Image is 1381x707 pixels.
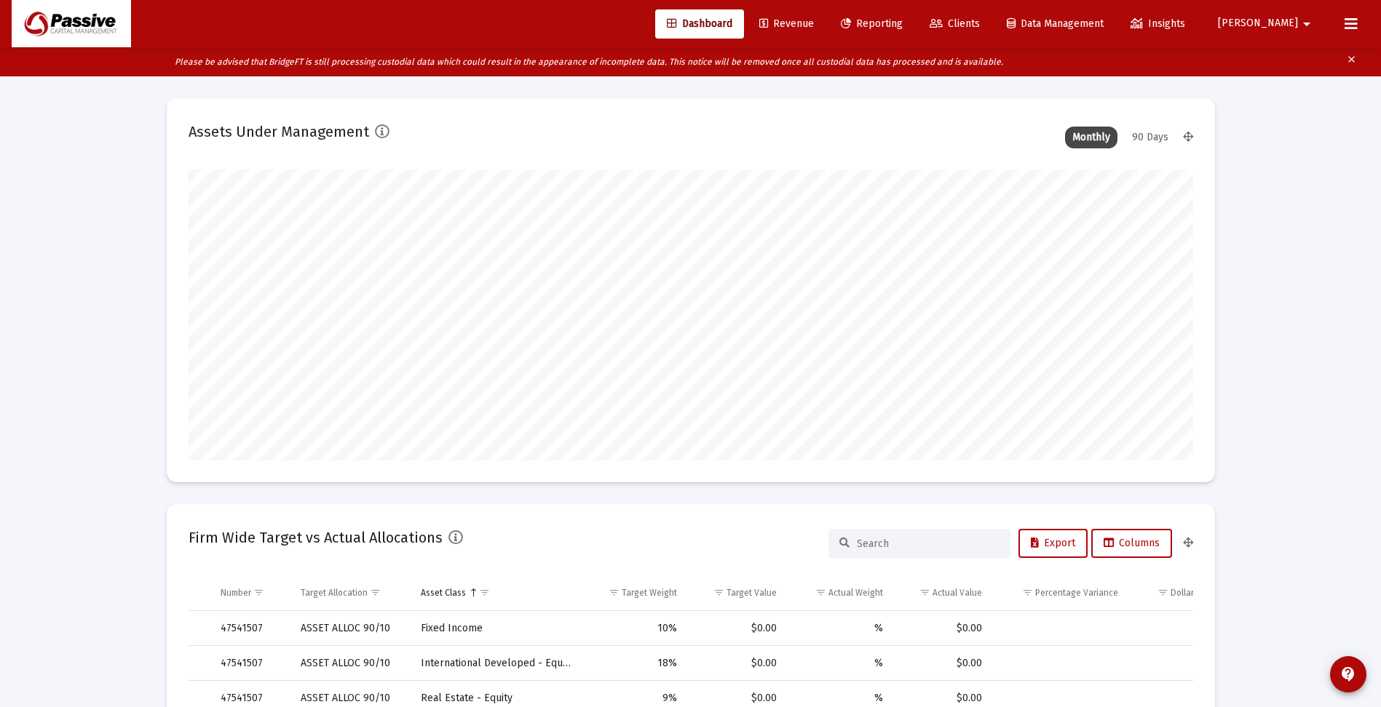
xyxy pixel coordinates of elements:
[787,575,893,610] td: Column Actual Weight
[1298,9,1315,39] mat-icon: arrow_drop_down
[992,575,1128,610] td: Column Percentage Variance
[1035,587,1118,599] div: Percentage Variance
[253,587,264,598] span: Show filter options for column 'Number'
[411,646,582,681] td: International Developed - Equity
[1131,17,1185,30] span: Insights
[1139,656,1231,671] div: $0.00
[667,17,732,30] span: Dashboard
[1065,127,1117,148] div: Monthly
[655,9,744,39] a: Dashboard
[210,646,290,681] td: 47541507
[370,587,381,598] span: Show filter options for column 'Target Allocation'
[421,587,466,599] div: Asset Class
[23,9,120,39] img: Dashboard
[1031,537,1075,549] span: Export
[857,538,1000,550] input: Search
[1104,537,1160,549] span: Columns
[713,587,724,598] span: Show filter options for column 'Target Value'
[609,587,620,598] span: Show filter options for column 'Target Weight'
[1200,9,1333,38] button: [PERSON_NAME]
[995,9,1115,39] a: Data Management
[1125,127,1176,148] div: 90 Days
[189,526,443,549] h2: Firm Wide Target vs Actual Allocations
[919,587,930,598] span: Show filter options for column 'Actual Value'
[1119,9,1197,39] a: Insights
[797,656,883,671] div: %
[748,9,826,39] a: Revenue
[918,9,992,39] a: Clients
[411,611,582,646] td: Fixed Income
[903,691,983,706] div: $0.00
[829,9,914,39] a: Reporting
[1158,587,1168,598] span: Show filter options for column 'Dollar Variance'
[411,575,582,610] td: Column Asset Class
[903,656,983,671] div: $0.00
[727,587,777,599] div: Target Value
[479,587,490,598] span: Show filter options for column 'Asset Class'
[189,120,369,143] h2: Assets Under Management
[221,587,251,599] div: Number
[592,656,677,671] div: 18%
[797,621,883,636] div: %
[592,691,677,706] div: 9%
[1340,666,1357,683] mat-icon: contact_support
[687,575,786,610] td: Column Target Value
[1346,51,1357,73] mat-icon: clear
[1139,691,1231,706] div: $0.00
[841,17,903,30] span: Reporting
[797,691,883,706] div: %
[815,587,826,598] span: Show filter options for column 'Actual Weight'
[290,575,411,610] td: Column Target Allocation
[175,57,1003,67] i: Please be advised that BridgeFT is still processing custodial data which could result in the appe...
[828,587,883,599] div: Actual Weight
[290,646,411,681] td: ASSET ALLOC 90/10
[1218,17,1298,30] span: [PERSON_NAME]
[592,621,677,636] div: 10%
[903,621,983,636] div: $0.00
[933,587,982,599] div: Actual Value
[290,611,411,646] td: ASSET ALLOC 90/10
[1022,587,1033,598] span: Show filter options for column 'Percentage Variance'
[582,575,687,610] td: Column Target Weight
[1091,529,1172,558] button: Columns
[1128,575,1244,610] td: Column Dollar Variance
[301,587,368,599] div: Target Allocation
[697,656,776,671] div: $0.00
[1007,17,1104,30] span: Data Management
[1018,529,1088,558] button: Export
[893,575,993,610] td: Column Actual Value
[930,17,980,30] span: Clients
[697,621,776,636] div: $0.00
[622,587,677,599] div: Target Weight
[759,17,814,30] span: Revenue
[1139,621,1231,636] div: $0.00
[210,611,290,646] td: 47541507
[210,575,290,610] td: Column Number
[697,691,776,706] div: $0.00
